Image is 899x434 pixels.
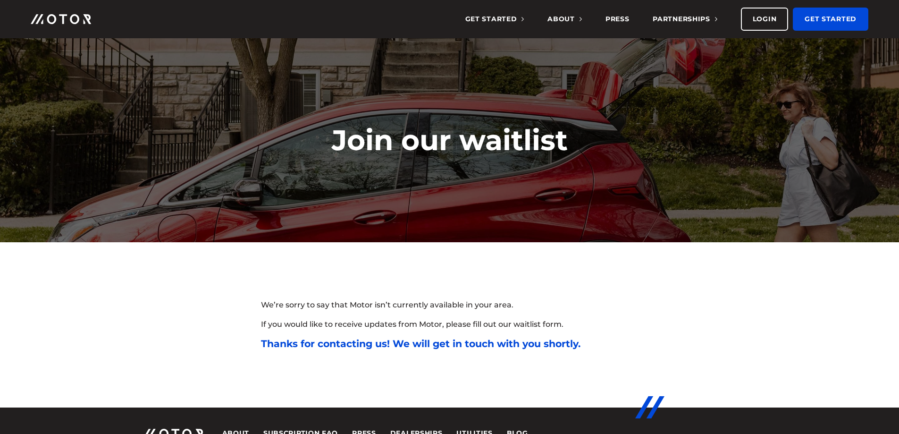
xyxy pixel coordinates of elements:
[261,299,639,311] p: We’re sorry to say that Motor isn’t currently available in your area.
[547,15,582,23] span: About
[793,8,868,31] a: Get Started
[653,15,717,23] span: Partnerships
[261,337,639,351] div: Thanks for contacting us! We will get in touch with you shortly.
[741,8,789,31] a: Login
[31,14,91,24] img: Motor
[261,318,639,331] p: If you would like to receive updates from Motor, please fill out our waitlist form.
[465,15,524,23] span: Get Started
[296,123,603,157] h1: Join our waitlist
